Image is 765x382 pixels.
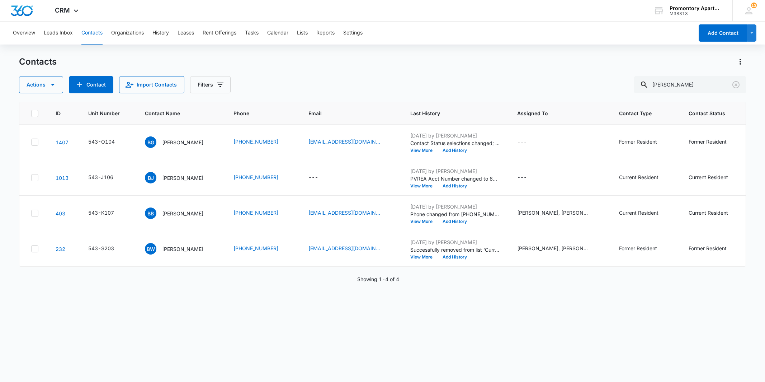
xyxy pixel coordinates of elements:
button: Actions [19,76,63,93]
div: Unit Number - 543-J106 - Select to Edit Field [88,173,126,182]
div: Contact Status - Former Resident - Select to Edit Field [689,138,740,146]
div: Current Resident [619,173,658,181]
button: Rent Offerings [203,22,236,45]
div: Contact Status - Current Resident - Select to Edit Field [689,209,741,218]
span: BB [145,208,156,219]
div: Contact Type - Former Resident - Select to Edit Field [619,244,670,253]
button: View More [410,219,438,224]
button: Import Contacts [119,76,184,93]
button: Add History [438,184,472,188]
div: --- [517,138,527,146]
span: Phone [233,110,281,117]
div: Contact Type - Current Resident - Select to Edit Field [619,173,671,182]
div: Contact Status - Current Resident - Select to Edit Field [689,173,741,182]
p: [PERSON_NAME] [162,139,203,146]
div: 543-J106 [88,173,113,181]
div: 543-O104 [88,138,115,145]
button: Lists [297,22,308,45]
div: Phone - (970) 473-4023 - Select to Edit Field [233,173,291,182]
div: Phone - (970) 355-9177 - Select to Edit Field [233,244,291,253]
button: Reports [316,22,335,45]
div: Current Resident [619,209,658,216]
a: Navigate to contact details page for Brittany Gandee [56,139,69,145]
div: Email - brittanybenavidez1996@gmail.com - Select to Edit Field [308,209,393,218]
div: Former Resident [619,244,657,252]
a: Navigate to contact details page for Brittany Wilson [56,246,65,252]
a: Navigate to contact details page for Brittany Jackson [56,175,69,181]
div: 543-S203 [88,244,114,252]
button: Organizations [111,22,144,45]
button: Actions [735,56,746,67]
p: Successfully removed from list 'Current Residents '. [410,246,500,253]
a: [PHONE_NUMBER] [233,138,278,145]
span: Contact Name [145,110,206,117]
a: [EMAIL_ADDRESS][DOMAIN_NAME] [308,138,380,145]
button: Leases [178,22,194,45]
div: Contact Type - Current Resident - Select to Edit Field [619,209,671,218]
span: Assigned To [517,110,591,117]
button: Overview [13,22,35,45]
span: Contact Status [689,110,731,117]
button: Calendar [267,22,288,45]
button: View More [410,148,438,153]
div: Former Resident [689,244,727,252]
button: History [152,22,169,45]
span: Email [308,110,383,117]
span: BW [145,243,156,255]
p: [DATE] by [PERSON_NAME] [410,167,500,175]
p: [PERSON_NAME] [162,174,203,182]
div: Assigned To - Marta Aleman, Sydnee Young - Select to Edit Field [517,244,602,253]
a: [PHONE_NUMBER] [233,244,278,252]
span: Unit Number [88,110,128,117]
div: Contact Type - Former Resident - Select to Edit Field [619,138,670,146]
div: Assigned To - - Select to Edit Field [517,138,540,146]
div: Former Resident [619,138,657,145]
div: account name [670,5,722,11]
p: Showing 1-4 of 4 [357,275,399,283]
p: [PERSON_NAME] [162,245,203,253]
div: Contact Name - Brittany Gandee - Select to Edit Field [145,136,216,148]
div: Unit Number - 543-O104 - Select to Edit Field [88,138,128,146]
p: Contact Status selections changed; None was removed and Former Resident was added. [410,139,500,147]
button: Clear [730,79,742,90]
p: [DATE] by [PERSON_NAME] [410,203,500,210]
div: notifications count [751,3,757,8]
div: 543-K107 [88,209,114,216]
div: Email - brittany07_2003@yahoo.com - Select to Edit Field [308,244,393,253]
button: Add Contact [69,76,113,93]
div: Assigned To - - Select to Edit Field [517,173,540,182]
div: Contact Status - Former Resident - Select to Edit Field [689,244,740,253]
h1: Contacts [19,56,57,67]
div: --- [517,173,527,182]
span: CRM [55,6,70,14]
span: BJ [145,172,156,183]
span: Last History [410,110,490,117]
a: Navigate to contact details page for Brittany Benavidez [56,210,65,216]
button: Add History [438,255,472,259]
div: Former Resident [689,138,727,145]
a: [EMAIL_ADDRESS][DOMAIN_NAME] [308,209,380,216]
div: Phone - (719) 568-8475 - Select to Edit Field [233,138,291,146]
p: [DATE] by [PERSON_NAME] [410,238,500,246]
div: Email - Brii93gande@gmail.com - Select to Edit Field [308,138,393,146]
div: Unit Number - 543-K107 - Select to Edit Field [88,209,127,218]
div: [PERSON_NAME], [PERSON_NAME] [517,209,589,216]
div: [PERSON_NAME], [PERSON_NAME] [517,244,589,252]
button: Contacts [81,22,103,45]
button: Settings [343,22,363,45]
div: Contact Name - Brittany Jackson - Select to Edit Field [145,172,216,183]
p: [PERSON_NAME] [162,210,203,217]
button: Add History [438,219,472,224]
div: Email - - Select to Edit Field [308,173,331,182]
p: [DATE] by [PERSON_NAME] [410,132,500,139]
span: BG [145,136,156,148]
button: Add Contact [699,24,747,42]
span: 13 [751,3,757,8]
a: [PHONE_NUMBER] [233,173,278,181]
p: Phone changed from [PHONE_NUMBER] to 9707754218. [410,210,500,218]
div: Current Resident [689,173,728,181]
div: Contact Name - Brittany Wilson - Select to Edit Field [145,243,216,255]
button: Add History [438,148,472,153]
div: --- [308,173,318,182]
a: [EMAIL_ADDRESS][DOMAIN_NAME] [308,244,380,252]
